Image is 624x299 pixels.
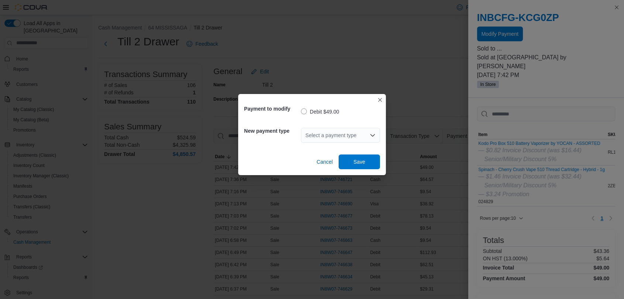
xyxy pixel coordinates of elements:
span: Cancel [316,158,333,166]
button: Open list of options [370,132,376,138]
button: Save [339,154,380,169]
input: Accessible screen reader label [305,131,306,140]
button: Cancel [313,154,336,169]
h5: Payment to modify [244,101,299,116]
label: Debit $49.00 [301,107,339,116]
button: Closes this modal window [376,95,384,104]
h5: New payment type [244,124,299,138]
span: Save [353,158,365,166]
